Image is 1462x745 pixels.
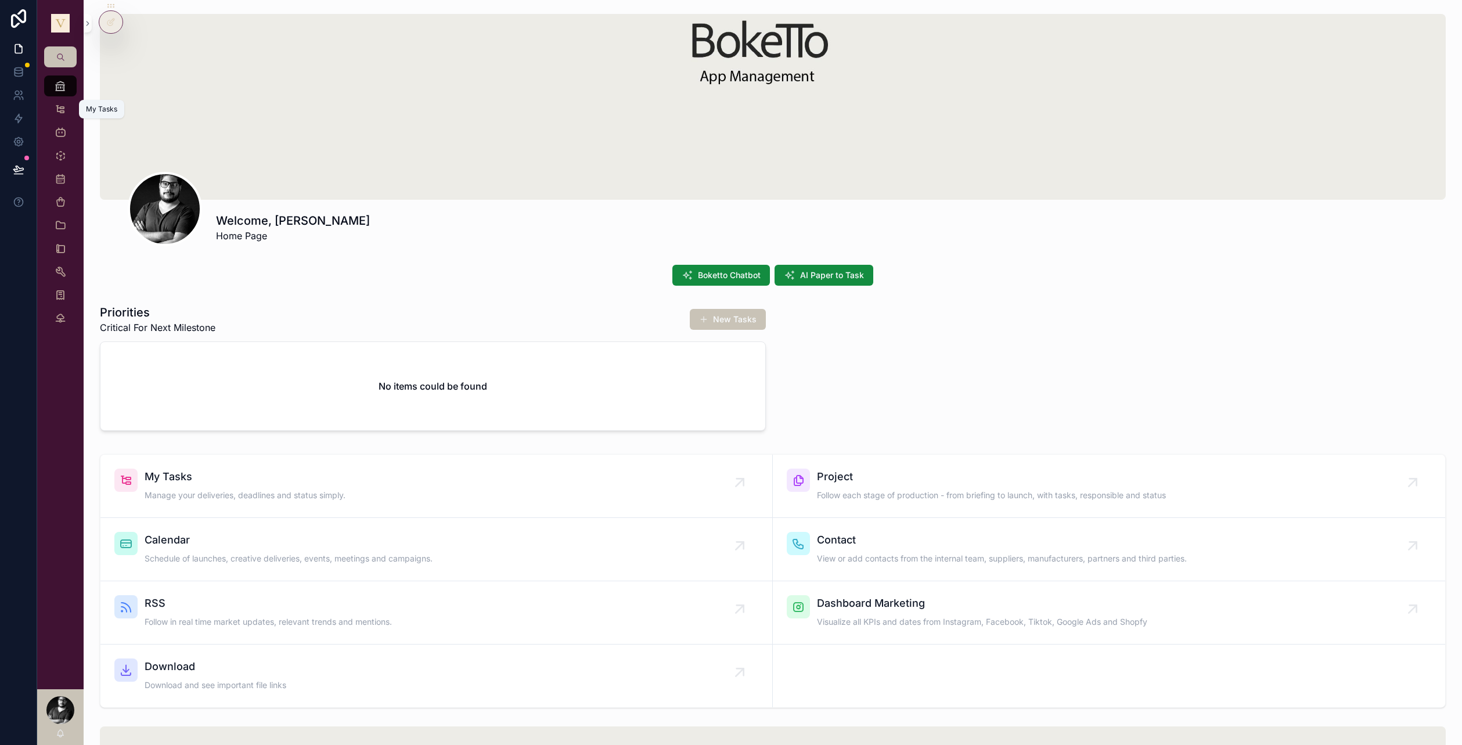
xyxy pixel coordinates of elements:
span: AI Paper to Task [800,269,864,281]
a: RSSFollow in real time market updates, relevant trends and mentions. [100,581,773,645]
span: Schedule of launches, creative deliveries, events, meetings and campaigns. [145,553,433,564]
div: scrollable content [37,67,84,344]
a: ContactView or add contacts from the internal team, suppliers, manufacturers, partners and third ... [773,518,1445,581]
a: Dashboard MarketingVisualize all KPIs and dates from Instagram, Facebook, Tiktok, Google Ads and ... [773,581,1445,645]
span: RSS [145,595,392,611]
span: Download [145,658,286,675]
img: App logo [51,14,70,33]
button: Boketto Chatbot [672,265,770,286]
span: Critical For Next Milestone [100,321,215,334]
span: Download and see important file links [145,679,286,691]
span: Manage your deliveries, deadlines and status simply. [145,490,345,501]
span: View or add contacts from the internal team, suppliers, manufacturers, partners and third parties. [817,553,1187,564]
span: Boketto Chatbot [698,269,761,281]
a: My TasksManage your deliveries, deadlines and status simply. [100,455,773,518]
h2: No items could be found [379,379,487,393]
span: Dashboard Marketing [817,595,1147,611]
button: AI Paper to Task [775,265,873,286]
span: Follow in real time market updates, relevant trends and mentions. [145,616,392,628]
a: DownloadDownload and see important file links [100,645,773,707]
span: My Tasks [145,469,345,485]
a: CalendarSchedule of launches, creative deliveries, events, meetings and campaigns. [100,518,773,581]
div: My Tasks [86,105,117,114]
span: Project [817,469,1166,485]
h1: Welcome, [PERSON_NAME] [216,213,370,229]
span: Contact [817,532,1187,548]
button: New Tasks [690,309,766,330]
span: Follow each stage of production - from briefing to launch, with tasks, responsible and status [817,490,1166,501]
span: Visualize all KPIs and dates from Instagram, Facebook, Tiktok, Google Ads and Shopfy [817,616,1147,628]
h1: Priorities [100,304,215,321]
span: Calendar [145,532,433,548]
span: Home Page [216,229,370,243]
a: ProjectFollow each stage of production - from briefing to launch, with tasks, responsible and status [773,455,1445,518]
